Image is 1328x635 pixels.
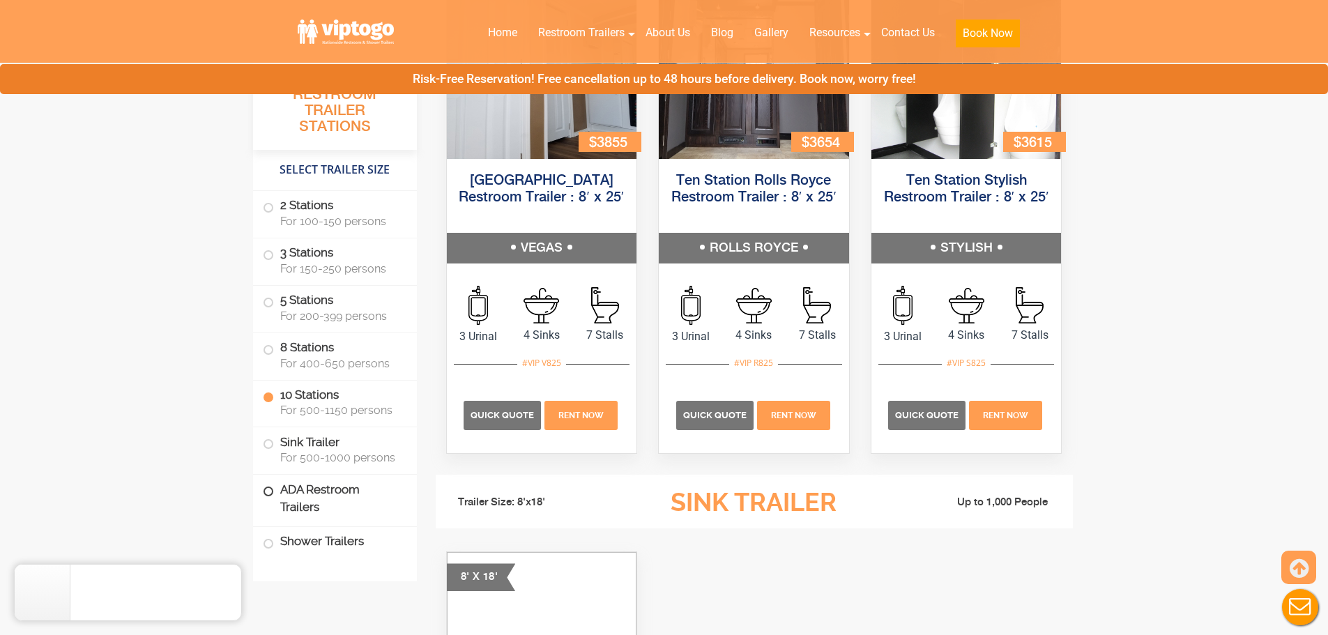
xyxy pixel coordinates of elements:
[871,233,1062,263] h5: STYLISH
[942,354,991,372] div: #VIP S825
[983,411,1028,420] span: Rent Now
[884,174,1049,205] a: Ten Station Stylish Restroom Trailer : 8′ x 25′
[701,17,744,48] a: Blog
[447,563,516,591] div: 8' X 18'
[468,286,488,325] img: an icon of urinal
[722,327,786,344] span: 4 Sinks
[888,408,968,422] a: Quick Quote
[956,20,1020,47] button: Book Now
[280,215,400,228] span: For 100-150 persons
[671,174,837,205] a: Ten Station Rolls Royce Restroom Trailer : 8′ x 25′
[601,489,906,517] h3: Sink Trailer
[744,17,799,48] a: Gallery
[478,17,528,48] a: Home
[510,327,573,344] span: 4 Sinks
[253,66,417,150] h3: All Portable Restroom Trailer Stations
[280,404,400,417] span: For 500-1150 persons
[471,410,534,420] span: Quick Quote
[736,288,772,323] img: an icon of sink
[517,354,566,372] div: #VIP V825
[968,408,1044,422] a: Rent Now
[263,475,407,522] label: ADA Restroom Trailers
[1003,132,1066,152] div: $3615
[579,132,641,152] div: $3855
[524,288,559,323] img: an icon of sink
[659,328,722,345] span: 3 Urinal
[791,132,854,152] div: $3654
[573,327,636,344] span: 7 Stalls
[893,286,913,325] img: an icon of urinal
[659,233,849,263] h5: ROLLS ROYCE
[786,327,849,344] span: 7 Stalls
[871,328,935,345] span: 3 Urinal
[447,233,637,263] h5: VEGAS
[528,17,635,48] a: Restroom Trailers
[729,354,778,372] div: #VIP R825
[591,287,619,323] img: an icon of Stall
[280,451,400,464] span: For 500-1000 persons
[280,262,400,275] span: For 150-250 persons
[683,410,747,420] span: Quick Quote
[263,238,407,282] label: 3 Stations
[871,17,945,48] a: Contact Us
[1016,287,1044,323] img: an icon of Stall
[935,327,998,344] span: 4 Sinks
[907,494,1063,511] li: Up to 1,000 People
[263,333,407,376] label: 8 Stations
[945,17,1030,56] a: Book Now
[280,357,400,370] span: For 400-650 persons
[445,482,602,523] li: Trailer Size: 8'x18'
[459,174,624,205] a: [GEOGRAPHIC_DATA] Restroom Trailer : 8′ x 25′
[263,191,407,234] label: 2 Stations
[280,309,400,323] span: For 200-399 persons
[464,408,543,422] a: Quick Quote
[263,527,407,557] label: Shower Trailers
[543,408,620,422] a: Rent Now
[755,408,832,422] a: Rent Now
[676,408,756,422] a: Quick Quote
[263,381,407,424] label: 10 Stations
[635,17,701,48] a: About Us
[263,286,407,329] label: 5 Stations
[949,288,984,323] img: an icon of sink
[895,410,959,420] span: Quick Quote
[803,287,831,323] img: an icon of Stall
[263,427,407,470] label: Sink Trailer
[681,286,701,325] img: an icon of urinal
[558,411,604,420] span: Rent Now
[253,157,417,183] h4: Select Trailer Size
[447,328,510,345] span: 3 Urinal
[1272,579,1328,635] button: Live Chat
[998,327,1062,344] span: 7 Stalls
[799,17,871,48] a: Resources
[771,411,816,420] span: Rent Now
